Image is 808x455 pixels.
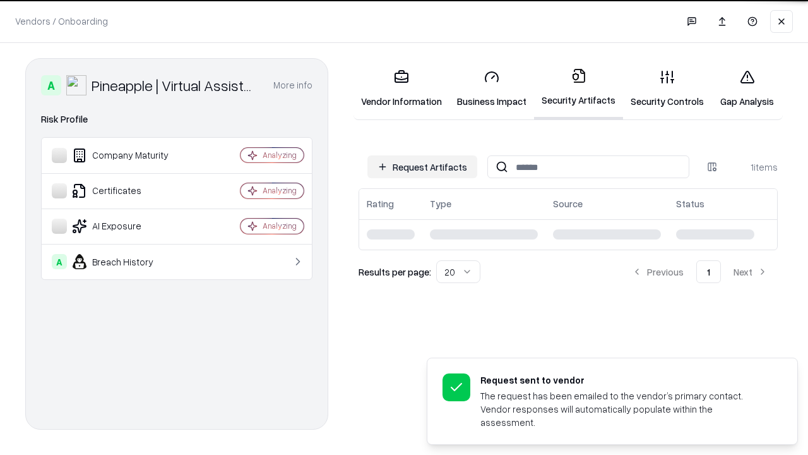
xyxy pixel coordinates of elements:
a: Vendor Information [353,59,449,118]
div: Pineapple | Virtual Assistant Agency [92,75,258,95]
div: 1 items [727,161,778,174]
div: Risk Profile [41,112,312,127]
div: Source [553,197,583,210]
div: Certificates [52,183,203,198]
div: The request has been emailed to the vendor’s primary contact. Vendor responses will automatically... [480,389,767,429]
img: Pineapple | Virtual Assistant Agency [66,75,86,95]
div: A [41,75,61,95]
div: Type [430,197,451,210]
div: Company Maturity [52,148,203,163]
a: Gap Analysis [711,59,783,118]
a: Business Impact [449,59,534,118]
div: A [52,254,67,269]
div: Analyzing [263,150,297,161]
div: Status [676,197,704,210]
div: Breach History [52,254,203,269]
button: 1 [696,260,721,283]
p: Vendors / Onboarding [15,15,108,28]
button: More info [273,74,312,97]
p: Results per page: [359,265,431,279]
nav: pagination [622,260,778,283]
div: Rating [367,197,394,210]
button: Request Artifacts [367,155,477,178]
div: Analyzing [263,221,297,231]
div: Request sent to vendor [480,373,767,387]
div: Analyzing [263,185,297,196]
a: Security Controls [623,59,711,118]
div: AI Exposure [52,219,203,234]
a: Security Artifacts [534,58,623,119]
